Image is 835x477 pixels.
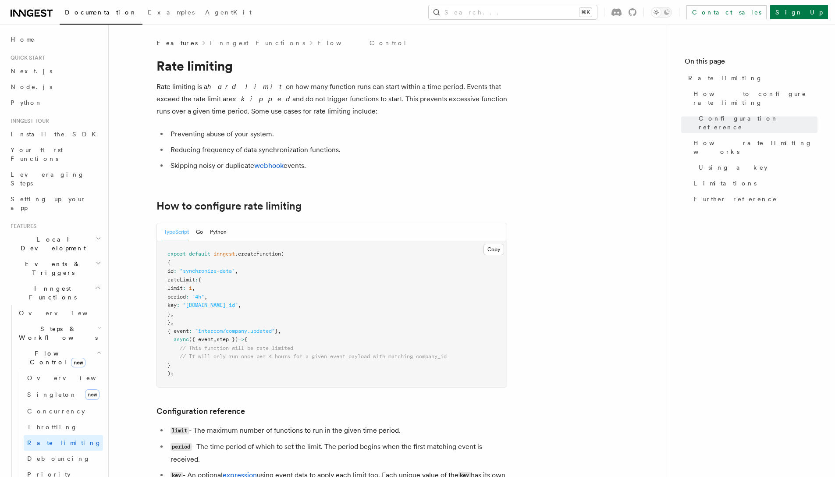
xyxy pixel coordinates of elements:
a: Documentation [60,3,142,25]
li: Reducing frequency of data synchronization functions. [168,144,507,156]
span: Local Development [7,235,96,253]
span: Features [7,223,36,230]
span: Singleton [27,391,77,398]
a: Configuration reference [695,110,817,135]
a: Setting up your app [7,191,103,216]
span: Rate limiting [27,439,102,446]
span: Flow Control [15,349,96,367]
span: ({ event [189,336,213,342]
a: Next.js [7,63,103,79]
span: Next.js [11,68,52,75]
button: Toggle dark mode [651,7,672,18]
span: Inngest Functions [7,284,95,302]
span: { [244,336,247,342]
a: Overview [15,305,103,321]
a: Node.js [7,79,103,95]
span: ); [167,370,174,377]
span: } [275,328,278,334]
span: , [171,311,174,317]
a: How to configure rate limiting [156,200,302,212]
span: Overview [19,310,109,317]
code: limit [171,427,189,434]
button: Python [210,223,227,241]
span: How to configure rate limiting [693,89,817,107]
button: Copy [483,244,504,255]
span: AgentKit [205,9,252,16]
span: new [85,389,99,400]
span: { event [167,328,189,334]
span: key [167,302,177,308]
span: Configuration reference [699,114,817,132]
span: Steps & Workflows [15,324,98,342]
span: , [171,319,174,325]
button: Search...⌘K [429,5,597,19]
span: Home [11,35,35,44]
span: : [189,328,192,334]
span: .createFunction [235,251,281,257]
a: Inngest Functions [210,39,305,47]
span: { [167,260,171,266]
span: // It will only run once per 4 hours for a given event payload with matching company_id [180,353,447,360]
span: Throttling [27,424,78,431]
a: Concurrency [24,403,103,419]
span: // This function will be rate limited [180,345,293,351]
a: Python [7,95,103,110]
a: Configuration reference [156,405,245,417]
button: Steps & Workflows [15,321,103,345]
span: } [167,362,171,368]
span: Debouncing [27,455,90,462]
a: Singletonnew [24,386,103,403]
span: : [183,285,186,291]
span: : [177,302,180,308]
span: Features [156,39,198,47]
span: : [174,268,177,274]
li: - The time period of which to set the limit. The period begins when the first matching event is r... [168,441,507,466]
span: export [167,251,186,257]
span: default [189,251,210,257]
span: period [167,294,186,300]
button: Events & Triggers [7,256,103,281]
span: async [174,336,189,342]
a: How rate limiting works [690,135,817,160]
span: : [195,277,198,283]
span: , [204,294,207,300]
code: period [171,443,192,451]
a: webhook [254,161,284,170]
span: { [198,277,201,283]
span: limit [167,285,183,291]
span: Further reference [693,195,777,203]
a: Examples [142,3,200,24]
li: - The maximum number of functions to run in the given time period. [168,424,507,437]
span: , [192,285,195,291]
button: TypeScript [164,223,189,241]
a: Home [7,32,103,47]
a: Flow Control [317,39,407,47]
li: Preventing abuse of your system. [168,128,507,140]
a: AgentKit [200,3,257,24]
a: Rate limiting [24,435,103,451]
span: Install the SDK [11,131,101,138]
span: } [167,311,171,317]
span: new [71,358,85,367]
p: Rate limiting is a on how many function runs can start within a time period. Events that exceed t... [156,81,507,117]
em: hard limit [207,82,286,91]
span: Node.js [11,83,52,90]
h4: On this page [685,56,817,70]
span: "4h" [192,294,204,300]
span: Limitations [693,179,757,188]
span: Leveraging Steps [11,171,85,187]
span: inngest [213,251,235,257]
span: } [167,319,171,325]
span: Events & Triggers [7,260,96,277]
span: 1 [189,285,192,291]
span: Inngest tour [7,117,49,125]
button: Flow Controlnew [15,345,103,370]
a: Your first Functions [7,142,103,167]
a: How to configure rate limiting [690,86,817,110]
span: Overview [27,374,117,381]
a: Contact sales [686,5,767,19]
button: Inngest Functions [7,281,103,305]
span: , [235,268,238,274]
span: : [186,294,189,300]
kbd: ⌘K [579,8,592,17]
